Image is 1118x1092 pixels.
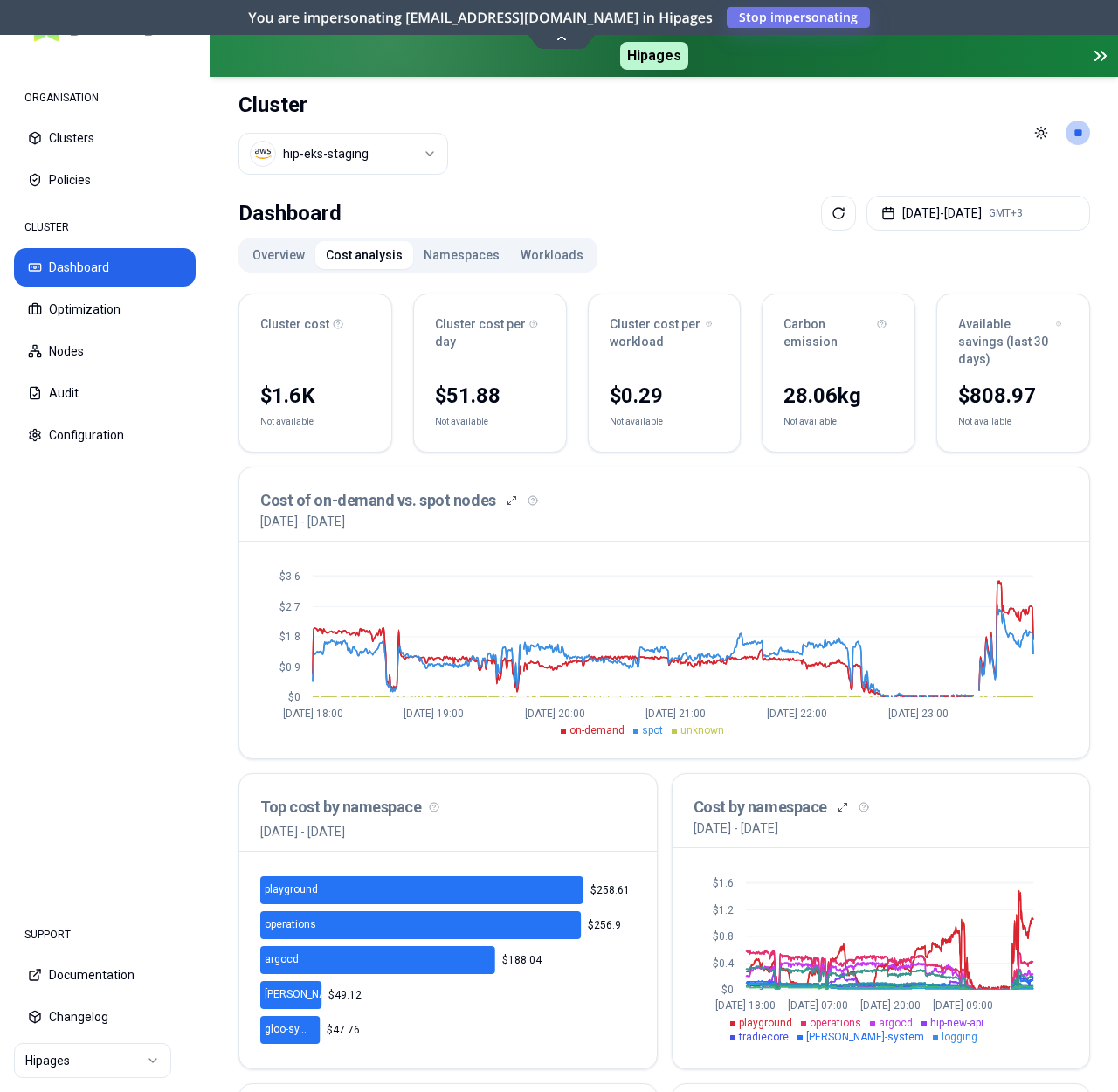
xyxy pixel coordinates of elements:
img: aws [254,145,272,162]
button: Workloads [510,241,594,269]
span: logging [942,1031,977,1043]
span: [PERSON_NAME]-system [806,1031,924,1043]
div: $808.97 [958,382,1068,410]
tspan: [DATE] 21:00 [645,708,706,720]
button: Namespaces [413,241,510,269]
button: [DATE]-[DATE]GMT+3 [866,196,1090,231]
button: Clusters [14,119,196,157]
div: CLUSTER [14,210,196,245]
span: operations [810,1017,861,1029]
tspan: [DATE] 18:00 [283,708,343,720]
span: on-demand [569,724,625,736]
tspan: [DATE] 20:00 [525,708,585,720]
tspan: [DATE] 09:00 [933,999,993,1012]
div: ORGANISATION [14,80,196,115]
span: tradiecore [739,1031,789,1043]
tspan: $1.2 [712,904,733,916]
tspan: [DATE] 22:00 [767,708,827,720]
div: Cluster cost per workload [610,315,720,350]
tspan: $0 [288,691,300,703]
tspan: $3.6 [279,570,300,583]
tspan: $0.9 [279,661,300,674]
tspan: $0.8 [712,930,733,943]
tspan: $1.6 [712,877,733,889]
tspan: $1.8 [279,631,300,643]
span: unknown [680,724,724,736]
div: SUPPORT [14,917,196,952]
tspan: $0 [721,984,733,996]
h3: Top cost by namespace [260,795,636,819]
button: Documentation [14,956,196,994]
button: Nodes [14,332,196,370]
tspan: [DATE] 20:00 [860,999,921,1012]
span: Hipages [620,42,688,70]
button: Policies [14,161,196,199]
div: 28.06 kg [783,382,894,410]
div: Dashboard [238,196,342,231]
button: Cost analysis [315,241,413,269]
div: Not available [435,413,488,431]
button: Audit [14,374,196,412]
div: $1.6K [260,382,370,410]
button: Overview [242,241,315,269]
button: Dashboard [14,248,196,287]
div: $51.88 [435,382,545,410]
h1: Cluster [238,91,448,119]
div: Not available [260,413,314,431]
span: argocd [879,1017,913,1029]
div: Available savings (last 30 days) [958,315,1068,368]
tspan: [DATE] 18:00 [715,999,776,1012]
button: Configuration [14,416,196,454]
div: Not available [610,413,663,431]
tspan: $0.4 [712,957,734,970]
p: [DATE] - [DATE] [694,819,778,837]
span: spot [642,724,663,736]
div: Carbon emission [783,315,894,350]
span: playground [739,1017,792,1029]
div: Not available [783,413,837,431]
button: Select a value [238,133,448,175]
tspan: [DATE] 19:00 [404,708,464,720]
h3: Cost of on-demand vs. spot nodes [260,488,496,513]
div: hip-eks-staging [283,145,369,162]
tspan: $2.7 [279,601,300,613]
div: $0.29 [610,382,720,410]
button: Changelog [14,998,196,1036]
div: Cluster cost [260,315,370,333]
tspan: [DATE] 07:00 [788,999,848,1012]
p: [DATE] - [DATE] [260,823,636,840]
tspan: [DATE] 23:00 [888,708,949,720]
span: hip-new-api [930,1017,983,1029]
h3: Cost by namespace [694,795,827,819]
p: [DATE] - [DATE] [260,513,345,530]
button: Optimization [14,290,196,328]
div: Not available [958,413,1011,431]
div: Cluster cost per day [435,315,545,350]
span: GMT+3 [989,206,1023,220]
